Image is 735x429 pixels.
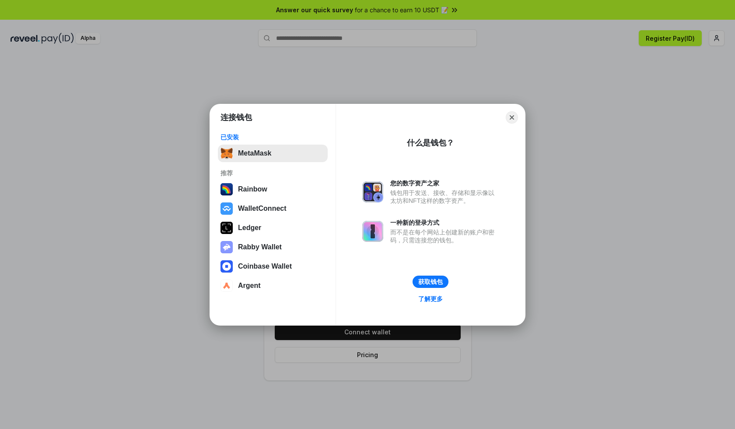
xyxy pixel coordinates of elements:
[238,149,271,157] div: MetaMask
[220,183,233,195] img: svg+xml,%3Csvg%20width%3D%22120%22%20height%3D%22120%22%20viewBox%3D%220%200%20120%20120%22%20fil...
[218,238,328,256] button: Rabby Wallet
[220,260,233,273] img: svg+xml,%3Csvg%20width%3D%2228%22%20height%3D%2228%22%20viewBox%3D%220%200%2028%2028%22%20fill%3D...
[220,202,233,215] img: svg+xml,%3Csvg%20width%3D%2228%22%20height%3D%2228%22%20viewBox%3D%220%200%2028%2028%22%20fill%3D...
[413,276,448,288] button: 获取钱包
[238,282,261,290] div: Argent
[218,145,328,162] button: MetaMask
[220,147,233,160] img: svg+xml,%3Csvg%20fill%3D%22none%22%20height%3D%2233%22%20viewBox%3D%220%200%2035%2033%22%20width%...
[362,181,383,202] img: svg+xml,%3Csvg%20xmlns%3D%22http%3A%2F%2Fwww.w3.org%2F2000%2Fsvg%22%20fill%3D%22none%22%20viewBox...
[390,189,499,205] div: 钱包用于发送、接收、存储和显示像以太坊和NFT这样的数字资产。
[413,293,448,305] a: 了解更多
[362,221,383,242] img: svg+xml,%3Csvg%20xmlns%3D%22http%3A%2F%2Fwww.w3.org%2F2000%2Fsvg%22%20fill%3D%22none%22%20viewBox...
[218,181,328,198] button: Rainbow
[506,111,518,124] button: Close
[220,241,233,253] img: svg+xml,%3Csvg%20xmlns%3D%22http%3A%2F%2Fwww.w3.org%2F2000%2Fsvg%22%20fill%3D%22none%22%20viewBox...
[218,219,328,237] button: Ledger
[220,280,233,292] img: svg+xml,%3Csvg%20width%3D%2228%22%20height%3D%2228%22%20viewBox%3D%220%200%2028%2028%22%20fill%3D...
[220,112,252,123] h1: 连接钱包
[220,133,325,141] div: 已安装
[238,205,287,213] div: WalletConnect
[238,243,282,251] div: Rabby Wallet
[238,262,292,270] div: Coinbase Wallet
[418,295,443,303] div: 了解更多
[238,224,261,232] div: Ledger
[218,258,328,275] button: Coinbase Wallet
[390,228,499,244] div: 而不是在每个网站上创建新的账户和密码，只需连接您的钱包。
[238,185,267,193] div: Rainbow
[390,219,499,227] div: 一种新的登录方式
[220,169,325,177] div: 推荐
[218,277,328,294] button: Argent
[390,179,499,187] div: 您的数字资产之家
[218,200,328,217] button: WalletConnect
[220,222,233,234] img: svg+xml,%3Csvg%20xmlns%3D%22http%3A%2F%2Fwww.w3.org%2F2000%2Fsvg%22%20width%3D%2228%22%20height%3...
[407,138,454,148] div: 什么是钱包？
[418,278,443,286] div: 获取钱包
